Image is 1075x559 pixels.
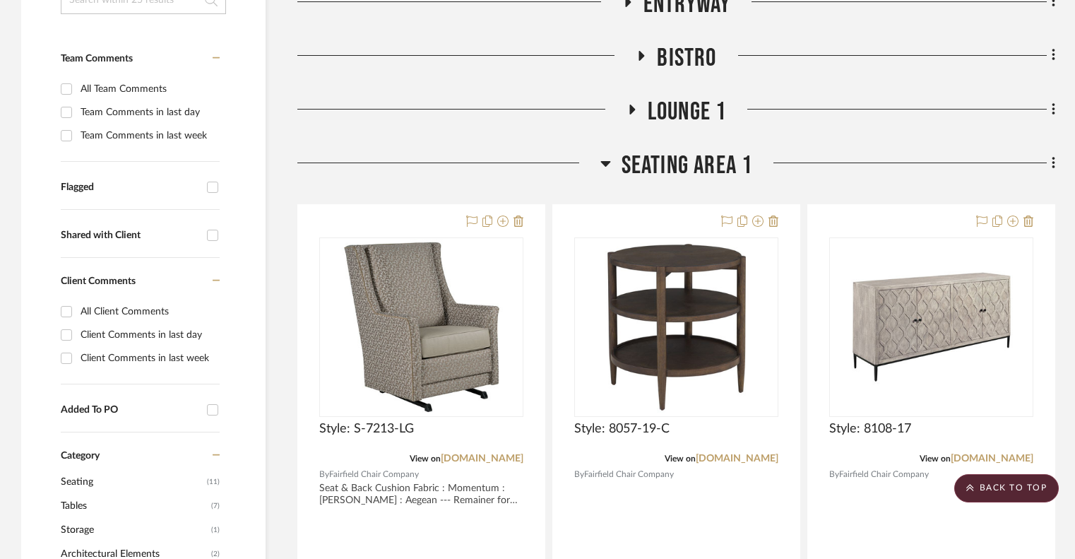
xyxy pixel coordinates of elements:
[61,230,200,242] div: Shared with Client
[829,468,839,481] span: By
[81,101,216,124] div: Team Comments in last day
[920,454,951,463] span: View on
[839,468,929,481] span: Fairfield Chair Company
[61,404,200,416] div: Added To PO
[574,468,584,481] span: By
[665,454,696,463] span: View on
[574,421,670,437] span: Style: 8057-19-C
[207,471,220,493] span: (11)
[441,454,523,464] a: [DOMAIN_NAME]
[954,474,1059,502] scroll-to-top-button: BACK TO TOP
[61,470,203,494] span: Seating
[830,238,1033,416] div: 0
[319,421,414,437] span: Style: S-7213-LG
[320,238,523,416] div: 0
[843,239,1020,416] img: Style: 8108-17
[211,519,220,541] span: (1)
[81,347,216,370] div: Client Comments in last week
[61,518,208,542] span: Storage
[319,468,329,481] span: By
[61,494,208,518] span: Tables
[81,300,216,323] div: All Client Comments
[61,276,136,286] span: Client Comments
[81,78,216,100] div: All Team Comments
[81,124,216,147] div: Team Comments in last week
[61,450,100,462] span: Category
[61,182,200,194] div: Flagged
[333,239,510,416] img: Style: S-7213-LG
[696,454,778,464] a: [DOMAIN_NAME]
[584,468,674,481] span: Fairfield Chair Company
[410,454,441,463] span: View on
[575,238,778,416] div: 0
[81,324,216,346] div: Client Comments in last day
[61,54,133,64] span: Team Comments
[622,151,753,181] span: Seating area 1
[951,454,1033,464] a: [DOMAIN_NAME]
[588,239,765,416] img: Style: 8057-19-C
[329,468,419,481] span: Fairfield Chair Company
[211,495,220,517] span: (7)
[829,421,911,437] span: Style: 8108-17
[648,97,727,127] span: Lounge 1
[657,43,716,73] span: Bistro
